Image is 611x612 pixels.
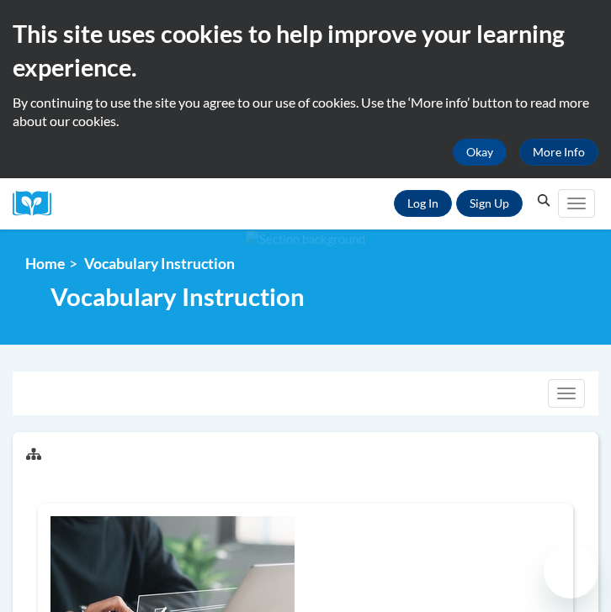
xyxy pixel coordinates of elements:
[50,282,305,311] span: Vocabulary Instruction
[544,545,598,599] iframe: Button to launch messaging window
[13,93,598,130] p: By continuing to use the site you agree to our use of cookies. Use the ‘More info’ button to read...
[456,190,523,217] a: Register
[25,255,65,272] a: Home
[519,139,598,166] a: More Info
[13,191,63,217] img: Logo brand
[531,191,556,211] button: Search
[556,178,598,229] div: Main menu
[84,255,235,272] span: Vocabulary Instruction
[246,230,365,249] img: Section background
[394,190,452,217] a: Log In
[13,191,63,217] a: Cox Campus
[453,139,507,166] button: Okay
[13,17,598,85] h2: This site uses cookies to help improve your learning experience.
